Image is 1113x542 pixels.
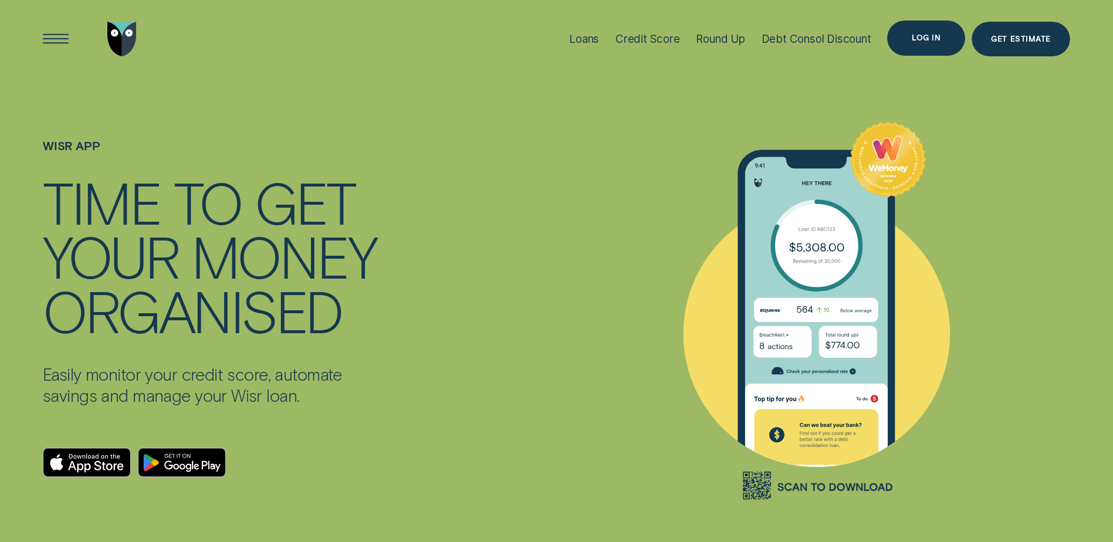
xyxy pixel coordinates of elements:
[43,283,342,338] div: ORGANISED
[255,175,355,229] div: GET
[38,22,73,57] button: Open Menu
[138,448,226,477] a: Android App on Google Play
[972,22,1070,57] a: Get Estimate
[43,229,178,283] div: YOUR
[107,22,137,57] img: Wisr
[696,32,745,46] div: Round Up
[762,32,871,46] div: Debt Consol Discount
[43,364,380,406] p: Easily monitor your credit score, automate savings and manage your Wisr loan.
[912,35,941,42] div: Log in
[569,32,599,46] div: Loans
[615,32,680,46] div: Credit Score
[174,175,242,229] div: TO
[43,139,380,175] h1: WISR APP
[191,229,376,283] div: MONEY
[43,175,380,338] h4: TIME TO GET YOUR MONEY ORGANISED
[43,175,160,229] div: TIME
[43,448,131,477] a: Download on the App Store
[887,21,965,56] button: Log in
